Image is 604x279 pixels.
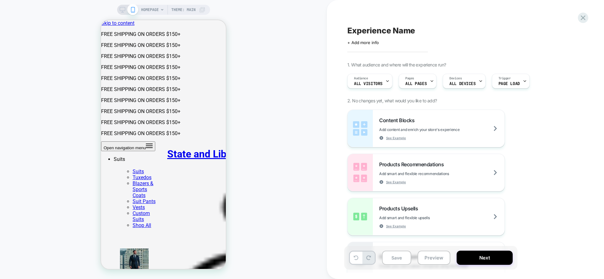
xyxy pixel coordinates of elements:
a: Tuxedos [31,154,50,160]
summary1: Suits [13,136,66,265]
button: Save [382,251,411,265]
span: 2. No changes yet, what would you like to add? [347,98,437,103]
span: 1. What audience and where will the experience run? [347,62,446,67]
a: Shop All [31,202,50,208]
span: Content Blocks [379,117,418,123]
img: Man in a suit standing in front of a cityscape with tall buildings. [19,208,48,277]
span: Theme: MAIN [171,5,196,15]
span: Devices [449,76,462,81]
span: All Visitors [354,82,383,86]
span: HOMEPAGE [141,5,159,15]
span: Open navigation menu [3,125,45,130]
span: Page Load [499,82,520,86]
span: Add content and enrich your store's experience [379,127,491,132]
a: Vests [31,184,44,190]
span: Audience [354,76,368,81]
a: Blazers & Sports Coats [31,160,52,178]
span: Pages [405,76,414,81]
a: Suit Pants [31,178,54,184]
span: See Example [386,136,406,140]
span: State and Liberty Clothing Company [66,128,229,140]
span: See Example [386,180,406,184]
button: Next [457,251,513,265]
span: + Add more info [347,40,379,45]
span: ALL PAGES [405,82,427,86]
span: Products Recommendations [379,161,447,168]
button: Preview [418,251,450,265]
span: Experience Name [347,26,415,35]
span: Products Upsells [379,205,421,212]
a: Suits [31,148,43,154]
span: Add smart and flexible upsells [379,215,461,220]
span: ALL DEVICES [449,82,476,86]
span: Add smart and flexible recommendations [379,171,481,176]
span: Trigger [499,76,511,81]
span: See Example [386,224,406,228]
a: Custom Suits [31,190,49,202]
